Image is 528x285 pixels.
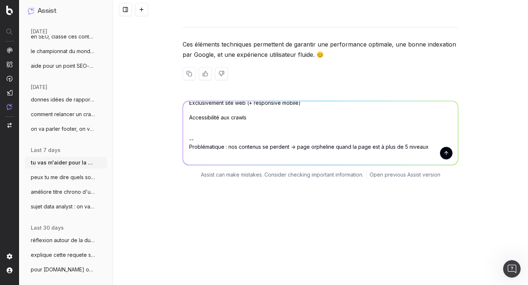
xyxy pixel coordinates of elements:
[183,39,458,60] p: Ces éléments techniques permettent de garantir une performance optimale, une bonne indexation par...
[370,171,440,178] a: Open previous Assist version
[7,61,12,67] img: Intelligence
[25,45,107,57] button: le championnat du monde masculin de vole
[31,28,47,35] span: [DATE]
[37,6,56,16] h1: Assist
[31,147,60,154] span: last 7 days
[31,111,95,118] span: comment relancer un crawl ?
[25,234,107,246] button: réflexion autour de la durée de durée de
[31,125,95,133] span: on va parler footer, on va faire une vra
[28,7,34,14] img: Assist
[25,249,107,261] button: explique cette requete sql : with bloc_
[25,94,107,106] button: donnes idées de rapport pour optimiser l
[31,62,95,70] span: aide pour un point SEO-date, je vais te
[25,171,107,183] button: peux tu me dire quels sont les fiches jo
[7,90,12,96] img: Studio
[31,224,64,232] span: last 30 days
[25,186,107,198] button: améliore titre chrono d'un article : sur
[25,60,107,72] button: aide pour un point SEO-date, je vais te
[31,266,95,273] span: pour [DOMAIN_NAME] on va parler de données
[7,104,12,110] img: Assist
[31,188,95,196] span: améliore titre chrono d'un article : sur
[503,260,521,278] iframe: Intercom live chat
[25,201,107,212] button: sujet data analyst : on va faire un rap
[31,251,95,259] span: explique cette requete sql : with bloc_
[31,237,95,244] span: réflexion autour de la durée de durée de
[25,108,107,120] button: comment relancer un crawl ?
[25,123,107,135] button: on va parler footer, on va faire une vra
[7,123,12,128] img: Switch project
[7,267,12,273] img: My account
[7,253,12,259] img: Setting
[183,101,458,165] textarea: tu vas m'aider à ce sujet pour un point SEO-data, OK ? on va présenter une slide de cette nouvell...
[31,159,95,166] span: tu vas m'aider pour la création de [PERSON_NAME]
[31,96,95,103] span: donnes idées de rapport pour optimiser l
[31,174,95,181] span: peux tu me dire quels sont les fiches jo
[31,33,95,40] span: en SEO, classe ces contenus en chaud fro
[25,31,107,42] button: en SEO, classe ces contenus en chaud fro
[31,84,47,91] span: [DATE]
[201,171,363,178] p: Assist can make mistakes. Consider checking important information.
[7,47,12,53] img: Analytics
[6,5,13,15] img: Botify logo
[28,6,104,16] button: Assist
[31,203,95,210] span: sujet data analyst : on va faire un rap
[7,75,12,82] img: Activation
[31,48,95,55] span: le championnat du monde masculin de vole
[25,264,107,275] button: pour [DOMAIN_NAME] on va parler de données
[25,157,107,169] button: tu vas m'aider pour la création de [PERSON_NAME]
